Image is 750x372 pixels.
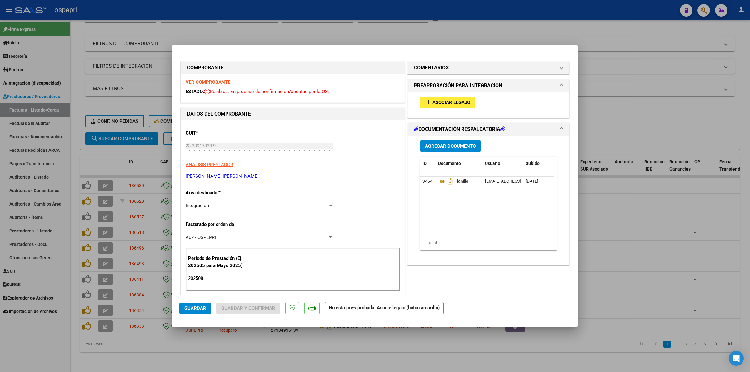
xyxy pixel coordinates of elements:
[436,157,482,170] datatable-header-cell: Documento
[186,79,230,85] a: VER COMPROBANTE
[186,203,209,208] span: Integración
[186,89,204,94] span: ESTADO:
[425,98,432,106] mat-icon: add
[408,123,569,136] mat-expansion-panel-header: DOCUMENTACIÓN RESPALDATORIA
[414,82,502,89] h1: PREAPROBACIÓN PARA INTEGRACION
[425,143,476,149] span: Agregar Documento
[204,89,329,94] span: Recibida. En proceso de confirmacion/aceptac por la OS.
[526,179,538,184] span: [DATE]
[186,189,250,196] p: Area destinado *
[420,140,481,152] button: Agregar Documento
[186,235,216,240] span: A02 - OSPEPRI
[184,305,206,311] span: Guardar
[420,235,557,251] div: 1 total
[523,157,554,170] datatable-header-cell: Subido
[221,305,275,311] span: Guardar y Confirmar
[420,97,475,108] button: Asociar Legajo
[446,176,454,186] i: Descargar documento
[216,303,280,314] button: Guardar y Confirmar
[729,351,744,366] div: Open Intercom Messenger
[485,179,591,184] span: [EMAIL_ADDRESS][DOMAIN_NAME] - [PERSON_NAME]
[485,161,500,166] span: Usuario
[432,100,470,105] span: Asociar Legajo
[414,64,449,72] h1: COMENTARIOS
[325,302,444,314] strong: No está pre-aprobada. Asocie legajo (botón amarillo)
[414,126,505,133] h1: DOCUMENTACIÓN RESPALDATORIA
[186,130,250,137] p: CUIT
[526,161,540,166] span: Subido
[186,221,250,228] p: Facturado por orden de
[438,179,468,184] span: Planilla
[188,255,251,269] p: Período de Prestación (Ej: 202505 para Mayo 2025)
[482,157,523,170] datatable-header-cell: Usuario
[438,161,461,166] span: Documento
[179,303,211,314] button: Guardar
[186,162,233,167] span: ANALISIS PRESTADOR
[408,136,569,265] div: DOCUMENTACIÓN RESPALDATORIA
[408,79,569,92] mat-expansion-panel-header: PREAPROBACIÓN PARA INTEGRACION
[422,161,427,166] span: ID
[408,92,569,118] div: PREAPROBACIÓN PARA INTEGRACION
[408,62,569,74] mat-expansion-panel-header: COMENTARIOS
[187,65,224,71] strong: COMPROBANTE
[422,179,435,184] span: 34646
[420,157,436,170] datatable-header-cell: ID
[186,173,400,180] p: [PERSON_NAME] [PERSON_NAME]
[187,111,251,117] strong: DATOS DEL COMPROBANTE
